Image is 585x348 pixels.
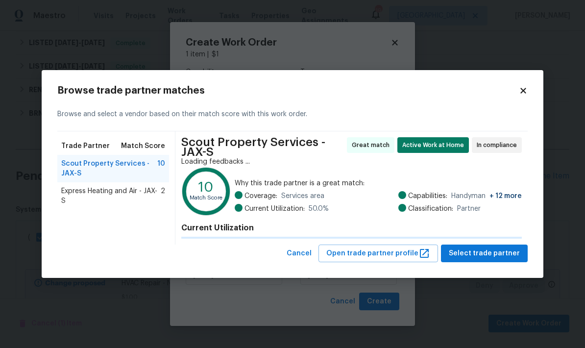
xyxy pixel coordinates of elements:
span: Cancel [287,248,312,260]
span: 50.0 % [309,204,329,214]
span: Trade Partner [61,141,110,151]
span: Scout Property Services - JAX-S [181,137,344,157]
span: 10 [157,159,165,178]
span: Active Work at Home [402,140,468,150]
span: In compliance [477,140,521,150]
span: Select trade partner [449,248,520,260]
span: Current Utilization: [244,204,305,214]
h4: Current Utilization [181,223,522,233]
span: Match Score [121,141,165,151]
div: Browse and select a vendor based on their match score with this work order. [57,98,528,131]
span: Express Heating and Air - JAX-S [61,186,161,206]
span: 2 [161,186,165,206]
span: Services area [281,191,324,201]
button: Select trade partner [441,245,528,263]
span: Handyman [451,191,522,201]
span: Partner [457,204,481,214]
span: + 12 more [489,193,522,199]
button: Open trade partner profile [318,245,438,263]
span: Why this trade partner is a great match: [235,178,522,188]
span: Open trade partner profile [326,248,430,260]
span: Coverage: [244,191,277,201]
span: Classification: [408,204,453,214]
span: Great match [352,140,393,150]
span: Scout Property Services - JAX-S [61,159,157,178]
text: 10 [198,180,214,194]
span: Capabilities: [408,191,447,201]
text: Match Score [190,195,222,200]
button: Cancel [283,245,316,263]
h2: Browse trade partner matches [57,86,519,96]
div: Loading feedbacks ... [181,157,522,167]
